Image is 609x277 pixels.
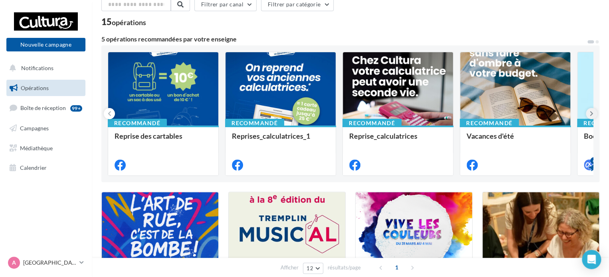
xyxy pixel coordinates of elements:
a: Médiathèque [5,140,87,157]
div: 99+ [70,105,82,112]
p: [GEOGRAPHIC_DATA] [23,259,76,267]
div: 15 [101,18,146,26]
div: Reprises_calculatrices_1 [232,132,329,148]
span: Calendrier [20,164,47,171]
div: Recommandé [225,119,284,128]
div: Open Intercom Messenger [582,250,601,269]
span: Notifications [21,65,53,71]
div: Recommandé [342,119,401,128]
span: Afficher [281,264,299,271]
a: Boîte de réception99+ [5,99,87,116]
a: A [GEOGRAPHIC_DATA] [6,255,85,270]
span: Campagnes [20,125,49,132]
button: Nouvelle campagne [6,38,85,51]
button: Notifications [5,60,84,77]
button: 12 [303,263,323,274]
span: A [12,259,16,267]
div: Reprise des cartables [115,132,212,148]
a: Calendrier [5,159,87,176]
span: résultats/page [328,264,361,271]
div: Recommandé [460,119,519,128]
span: Médiathèque [20,144,53,151]
span: 12 [306,265,313,271]
span: Opérations [21,84,49,91]
span: Boîte de réception [20,104,66,111]
span: 1 [390,261,403,274]
div: 5 opérations recommandées par votre enseigne [101,36,587,42]
div: Recommandé [108,119,167,128]
div: Reprise_calculatrices [349,132,447,148]
a: Campagnes [5,120,87,137]
div: opérations [112,19,146,26]
a: Opérations [5,80,87,96]
div: Vacances d'été [467,132,564,148]
div: 4 [590,157,597,164]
